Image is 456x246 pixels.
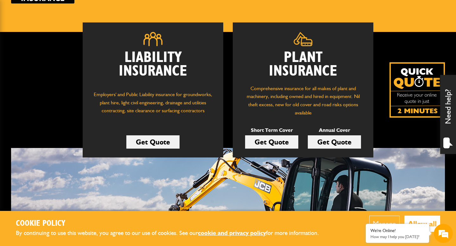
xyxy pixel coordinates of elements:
a: Get Quote [126,135,180,149]
a: Get Quote [308,135,361,149]
div: We're Online! [370,228,424,233]
h2: Plant Insurance [242,51,364,78]
img: Quick Quote [389,62,445,118]
p: Employers' and Public Liability insurance for groundworks, plant hire, light civil engineering, d... [92,90,214,121]
a: Get Quote [245,135,298,149]
h2: Liability Insurance [92,51,214,84]
div: Need help? [440,75,456,154]
a: Get your insurance quote isn just 2-minutes [389,62,445,118]
p: By continuing to use this website, you agree to our use of cookies. See our for more information. [16,228,329,238]
p: Comprehensive insurance for all makes of plant and machinery, including owned and hired in equipm... [242,84,364,117]
a: cookie and privacy policy [198,229,266,237]
button: Allow all [404,216,440,232]
p: Short Term Cover [245,126,298,134]
p: How may I help you today? [370,234,424,239]
button: Manage [369,216,400,232]
h2: Cookie Policy [16,219,329,229]
p: Annual Cover [308,126,361,134]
